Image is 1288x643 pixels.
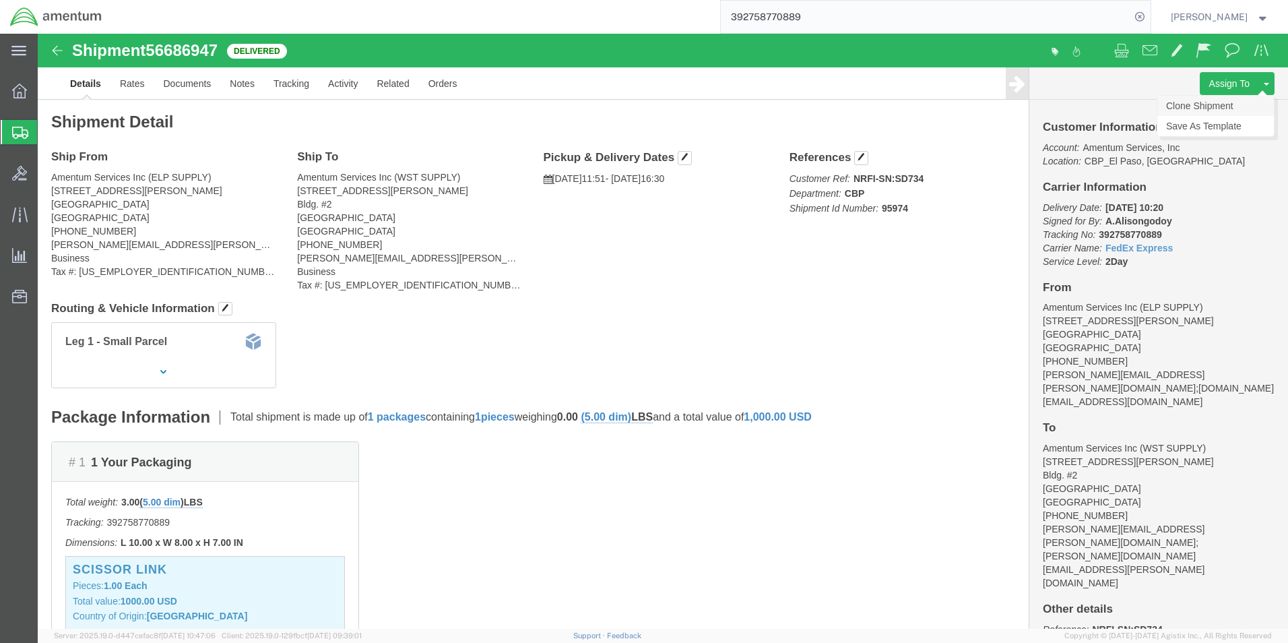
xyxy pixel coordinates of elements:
a: Support [573,632,607,640]
span: Server: 2025.19.0-d447cefac8f [54,632,216,640]
span: [DATE] 10:47:06 [161,632,216,640]
span: [DATE] 09:39:01 [307,632,362,640]
span: James Barragan [1171,9,1248,24]
button: [PERSON_NAME] [1170,9,1270,25]
img: logo [9,7,102,27]
input: Search for shipment number, reference number [721,1,1130,33]
span: Client: 2025.19.0-129fbcf [222,632,362,640]
a: Feedback [607,632,641,640]
iframe: FS Legacy Container [38,34,1288,629]
span: Copyright © [DATE]-[DATE] Agistix Inc., All Rights Reserved [1064,630,1272,642]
